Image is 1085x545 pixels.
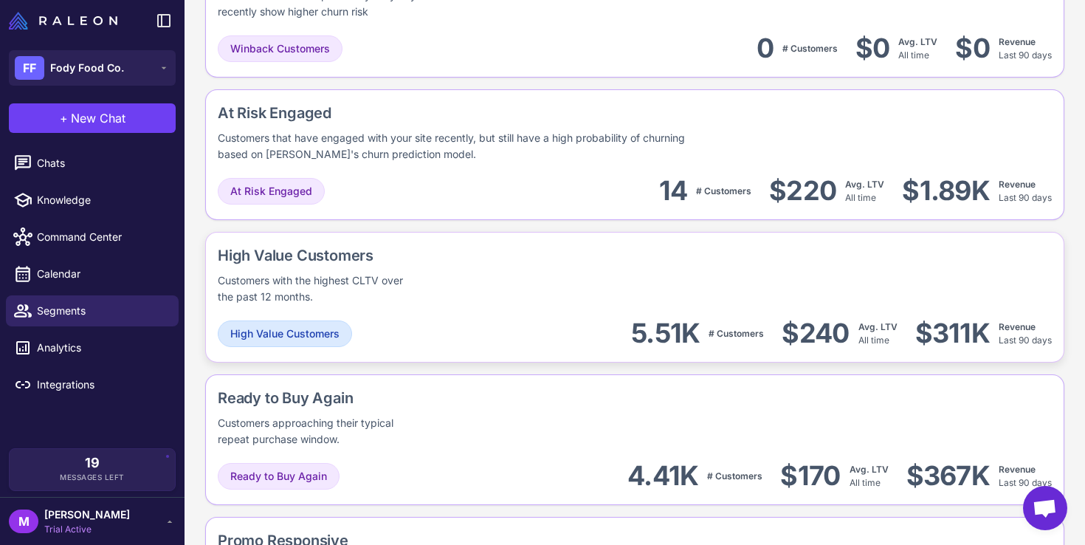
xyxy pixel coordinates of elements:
span: [PERSON_NAME] [44,507,130,523]
div: Last 90 days [999,463,1052,490]
div: 4.41K [627,459,698,493]
span: High Value Customers [230,326,340,342]
span: Revenue [999,179,1036,190]
img: Raleon Logo [9,12,117,30]
span: Avg. LTV [850,464,889,475]
div: $170 [780,459,840,493]
div: Customers approaching their typical repeat purchase window. [218,415,418,448]
a: Open chat [1023,486,1067,530]
span: # Customers [782,43,838,54]
span: Fody Food Co. [50,60,124,76]
div: Ready to Buy Again [218,387,518,409]
div: Customers that have engaged with your site recently, but still have a high probability of churnin... [218,130,703,162]
a: Calendar [6,258,179,289]
span: Command Center [37,229,167,245]
div: Customers with the highest CLTV over the past 12 months. [218,272,407,305]
div: $220 [769,174,836,208]
div: All time [858,321,898,347]
div: 5.51K [631,317,700,350]
span: 19 [85,456,100,470]
span: Trial Active [44,523,130,536]
div: $367K [906,459,990,493]
span: Revenue [999,321,1036,332]
div: At Risk Engaged [218,102,946,124]
a: Knowledge [6,185,179,216]
a: Command Center [6,222,179,253]
span: Segments [37,303,167,319]
div: All time [845,178,884,205]
span: # Customers [696,185,751,196]
span: Ready to Buy Again [230,468,327,484]
div: $1.89K [902,174,990,208]
div: $240 [782,317,849,350]
span: Analytics [37,340,167,356]
button: FFFody Food Co. [9,50,176,86]
div: All time [850,463,889,490]
span: At Risk Engaged [230,183,312,199]
span: + [60,109,68,127]
span: Revenue [999,36,1036,47]
a: Integrations [6,369,179,400]
div: 14 [659,174,688,208]
div: Last 90 days [999,178,1052,205]
a: Segments [6,295,179,326]
span: New Chat [71,109,125,127]
span: Messages Left [60,472,125,483]
div: All time [898,35,937,62]
div: FF [15,56,44,80]
span: Revenue [999,464,1036,475]
a: Chats [6,148,179,179]
div: $0 [955,32,990,65]
span: Avg. LTV [845,179,884,190]
div: M [9,510,38,533]
span: Winback Customers [230,41,330,57]
span: # Customers [709,328,764,339]
span: # Customers [707,470,762,481]
span: Calendar [37,266,167,282]
a: Analytics [6,332,179,363]
div: 0 [757,32,774,65]
span: Integrations [37,377,167,393]
div: High Value Customers [218,244,501,267]
div: $311K [915,317,990,350]
div: Last 90 days [999,35,1052,62]
span: Chats [37,155,167,171]
div: Last 90 days [999,321,1052,347]
span: Avg. LTV [898,36,937,47]
button: +New Chat [9,103,176,133]
div: $0 [855,32,890,65]
span: Knowledge [37,192,167,208]
span: Avg. LTV [858,321,898,332]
